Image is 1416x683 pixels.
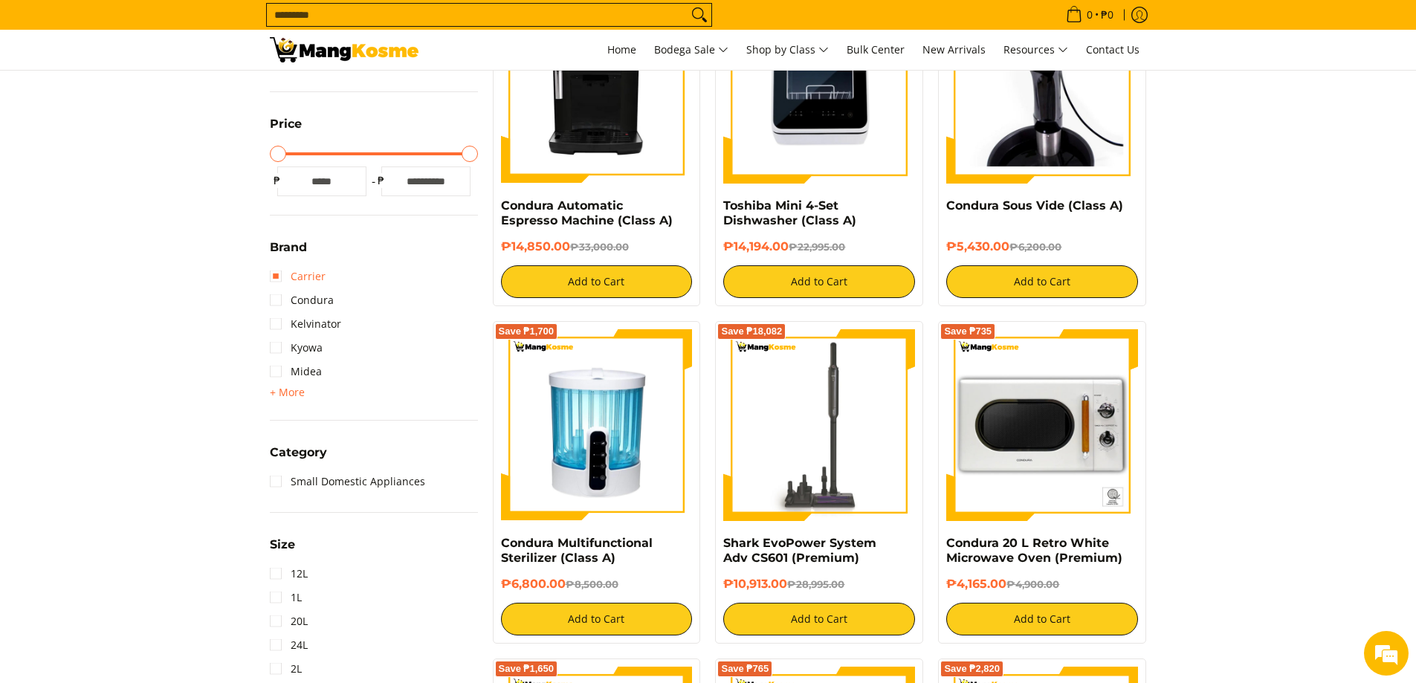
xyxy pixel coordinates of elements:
span: Shop by Class [746,41,829,59]
img: shark-evopower-wireless-vacuum-full-view-mang-kosme [723,329,915,521]
a: Small Domestic Appliances [270,470,425,493]
img: Small Appliances l Mang Kosme: Home Appliances Warehouse Sale [270,37,418,62]
span: ₱ [374,173,389,188]
span: Price [270,118,302,130]
del: ₱33,000.00 [570,241,629,253]
img: condura-vintage-style-20-liter-micowave-oven-with-icc-sticker-class-a-full-front-view-mang-kosme [946,329,1138,521]
a: Shop by Class [739,30,836,70]
span: Save ₱1,700 [499,327,555,336]
span: We're online! [86,187,205,337]
span: New Arrivals [922,42,986,56]
a: 24L [270,633,308,657]
h6: ₱6,800.00 [501,577,693,592]
a: Carrier [270,265,326,288]
span: + More [270,386,305,398]
div: Minimize live chat window [244,7,279,43]
h6: ₱10,913.00 [723,577,915,592]
button: Add to Cart [946,265,1138,298]
del: ₱22,995.00 [789,241,845,253]
a: Condura 20 L Retro White Microwave Oven (Premium) [946,536,1122,565]
span: Bulk Center [847,42,905,56]
span: Home [607,42,636,56]
a: Resources [996,30,1076,70]
del: ₱6,200.00 [1009,241,1061,253]
summary: Open [270,447,327,470]
nav: Main Menu [433,30,1147,70]
button: Add to Cart [946,603,1138,635]
span: Save ₱765 [721,664,769,673]
summary: Open [270,242,307,265]
summary: Open [270,118,302,141]
a: Kyowa [270,336,323,360]
span: ₱0 [1099,10,1116,20]
a: Midea [270,360,322,383]
summary: Open [270,539,295,562]
a: New Arrivals [915,30,993,70]
a: 12L [270,562,308,586]
h6: ₱5,430.00 [946,239,1138,254]
summary: Open [270,383,305,401]
h6: ₱14,194.00 [723,239,915,254]
span: Bodega Sale [654,41,728,59]
a: Condura [270,288,334,312]
span: Save ₱18,082 [721,327,782,336]
a: Kelvinator [270,312,341,336]
a: Condura Sous Vide (Class A) [946,198,1123,213]
button: Add to Cart [723,265,915,298]
a: Home [600,30,644,70]
span: Category [270,447,327,459]
a: Toshiba Mini 4-Set Dishwasher (Class A) [723,198,856,227]
h6: ₱14,850.00 [501,239,693,254]
button: Search [688,4,711,26]
button: Add to Cart [501,265,693,298]
a: Contact Us [1079,30,1147,70]
a: Condura Automatic Espresso Machine (Class A) [501,198,673,227]
textarea: Type your message and hit 'Enter' [7,406,283,458]
button: Add to Cart [501,603,693,635]
span: 0 [1084,10,1095,20]
a: Condura Multifunctional Sterilizer (Class A) [501,536,653,565]
a: 2L [270,657,302,681]
span: Size [270,539,295,551]
a: Bodega Sale [647,30,736,70]
span: Save ₱2,820 [944,664,1000,673]
span: Brand [270,242,307,253]
span: ₱ [270,173,285,188]
div: Chat with us now [77,83,250,103]
a: 20L [270,609,308,633]
img: Condura Multifunctional Sterilizer (Class A) [501,329,693,521]
a: 1L [270,586,302,609]
h6: ₱4,165.00 [946,577,1138,592]
span: Save ₱735 [944,327,992,336]
a: Shark EvoPower System Adv CS601 (Premium) [723,536,876,565]
span: Save ₱1,650 [499,664,555,673]
del: ₱4,900.00 [1006,578,1059,590]
button: Add to Cart [723,603,915,635]
span: Resources [1003,41,1068,59]
del: ₱8,500.00 [566,578,618,590]
span: Contact Us [1086,42,1139,56]
del: ₱28,995.00 [787,578,844,590]
span: • [1061,7,1118,23]
a: Bulk Center [839,30,912,70]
